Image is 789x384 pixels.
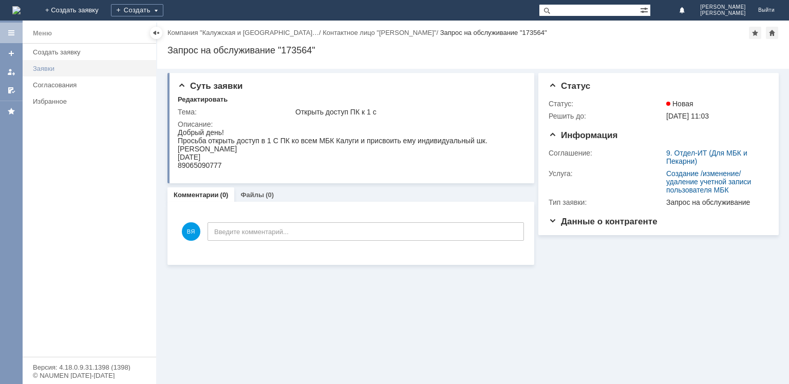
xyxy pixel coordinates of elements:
[266,191,274,199] div: (0)
[700,4,746,10] span: [PERSON_NAME]
[33,27,52,40] div: Меню
[33,65,150,72] div: Заявки
[150,27,162,39] div: Скрыть меню
[167,29,323,36] div: /
[440,29,547,36] div: Запрос на обслуживание "173564"
[29,61,154,76] a: Заявки
[549,149,664,157] div: Соглашение:
[549,100,664,108] div: Статус:
[240,191,264,199] a: Файлы
[29,44,154,60] a: Создать заявку
[174,191,219,199] a: Комментарии
[3,45,20,62] a: Создать заявку
[33,372,146,379] div: © NAUMEN [DATE]-[DATE]
[666,169,751,194] a: Создание /изменение/удаление учетной записи пользователя МБК
[167,45,779,55] div: Запрос на обслуживание "173564"
[749,27,761,39] div: Добавить в избранное
[766,27,778,39] div: Сделать домашней страницей
[666,149,747,165] a: 9. Отдел-ИТ (Для МБК и Пекарни)
[178,81,242,91] span: Суть заявки
[12,6,21,14] a: Перейти на домашнюю страницу
[12,6,21,14] img: logo
[33,364,146,371] div: Версия: 4.18.0.9.31.1398 (1398)
[549,217,657,226] span: Данные о контрагенте
[549,169,664,178] div: Услуга:
[666,100,693,108] span: Новая
[295,108,520,116] div: Открыть доступ ПК к 1 с
[220,191,229,199] div: (0)
[666,198,764,206] div: Запрос на обслуживание
[323,29,436,36] a: Контактное лицо "[PERSON_NAME]"
[29,77,154,93] a: Согласования
[549,112,664,120] div: Решить до:
[33,98,139,105] div: Избранное
[666,112,709,120] span: [DATE] 11:03
[33,48,150,56] div: Создать заявку
[323,29,440,36] div: /
[182,222,200,241] span: ВЯ
[167,29,319,36] a: Компания "Калужская и [GEOGRAPHIC_DATA]…
[700,10,746,16] span: [PERSON_NAME]
[178,108,293,116] div: Тема:
[640,5,650,14] span: Расширенный поиск
[3,82,20,99] a: Мои согласования
[178,120,522,128] div: Описание:
[549,198,664,206] div: Тип заявки:
[549,130,617,140] span: Информация
[3,64,20,80] a: Мои заявки
[111,4,163,16] div: Создать
[549,81,590,91] span: Статус
[33,81,150,89] div: Согласования
[178,95,228,104] div: Редактировать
